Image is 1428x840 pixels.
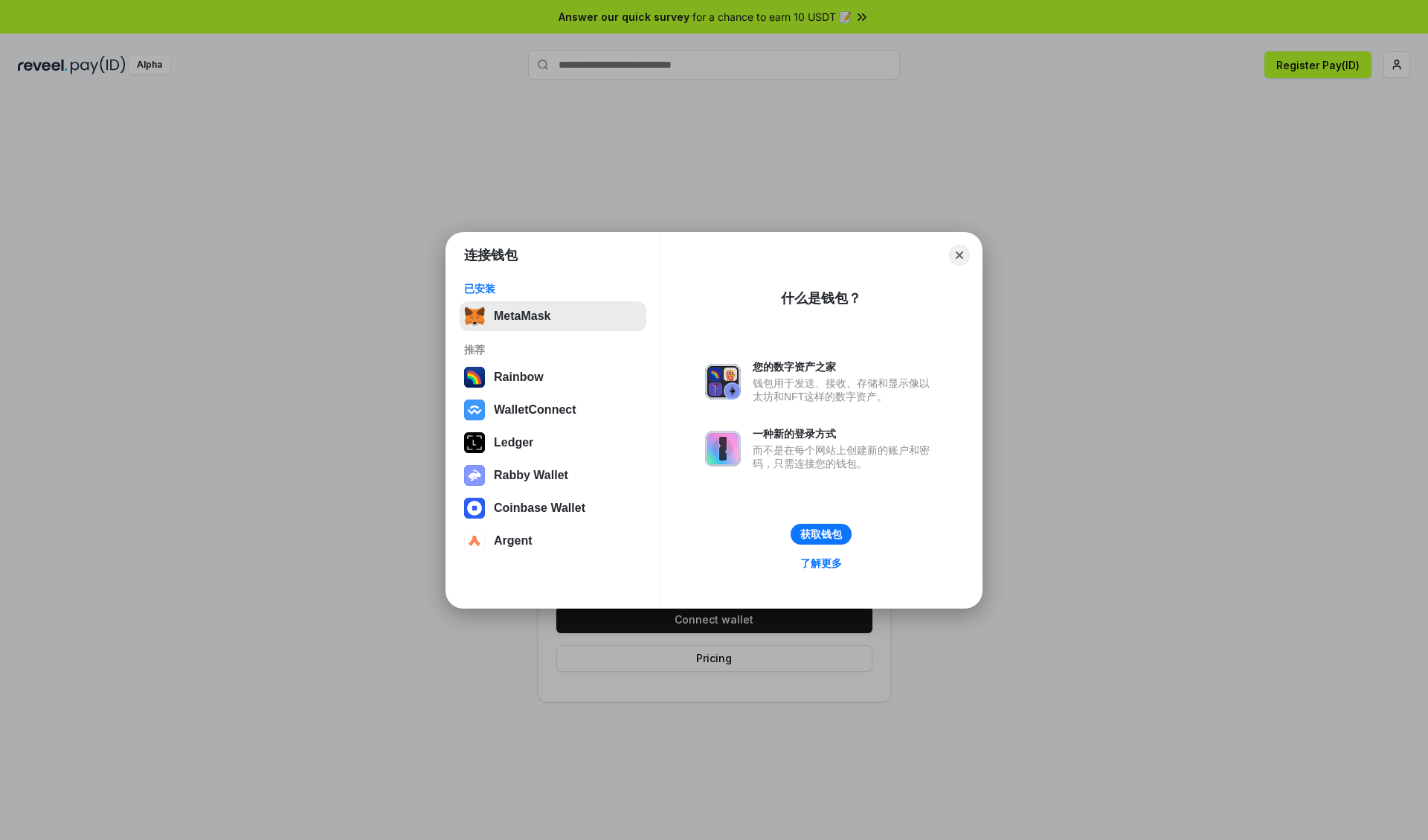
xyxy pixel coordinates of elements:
[494,310,550,323] div: MetaMask
[460,301,646,331] button: MetaMask
[753,360,937,373] div: 您的数字资产之家
[781,289,861,307] div: 什么是钱包？
[705,431,741,467] img: svg+xml,%3Csvg%20xmlns%3D%22http%3A%2F%2Fwww.w3.org%2F2000%2Fsvg%22%20fill%3D%22none%22%20viewBox...
[464,343,642,356] div: 推荐
[460,395,646,425] button: WalletConnect
[753,443,937,470] div: 而不是在每个网站上创建新的账户和密码，只需连接您的钱包。
[494,534,533,548] div: Argent
[460,493,646,523] button: Coinbase Wallet
[494,403,576,417] div: WalletConnect
[464,400,485,420] img: svg+xml,%3Csvg%20width%3D%2228%22%20height%3D%2228%22%20viewBox%3D%220%200%2028%2028%22%20fill%3D...
[464,530,485,551] img: svg+xml,%3Csvg%20width%3D%2228%22%20height%3D%2228%22%20viewBox%3D%220%200%2028%2028%22%20fill%3D...
[705,364,741,400] img: svg+xml,%3Csvg%20xmlns%3D%22http%3A%2F%2Fwww.w3.org%2F2000%2Fsvg%22%20fill%3D%22none%22%20viewBox...
[460,362,646,392] button: Rainbow
[464,498,485,519] img: svg+xml,%3Csvg%20width%3D%2228%22%20height%3D%2228%22%20viewBox%3D%220%200%2028%2028%22%20fill%3D...
[494,469,568,482] div: Rabby Wallet
[791,524,852,545] button: 获取钱包
[460,526,646,556] button: Argent
[494,371,544,384] div: Rainbow
[800,557,842,570] div: 了解更多
[791,554,851,573] a: 了解更多
[460,461,646,490] button: Rabby Wallet
[494,501,585,515] div: Coinbase Wallet
[460,428,646,458] button: Ledger
[800,528,842,541] div: 获取钱包
[494,436,533,449] div: Ledger
[753,376,937,403] div: 钱包用于发送、接收、存储和显示像以太坊和NFT这样的数字资产。
[464,282,642,295] div: 已安装
[949,245,970,266] button: Close
[753,427,937,440] div: 一种新的登录方式
[464,432,485,453] img: svg+xml,%3Csvg%20xmlns%3D%22http%3A%2F%2Fwww.w3.org%2F2000%2Fsvg%22%20width%3D%2228%22%20height%3...
[464,306,485,327] img: svg+xml,%3Csvg%20fill%3D%22none%22%20height%3D%2233%22%20viewBox%3D%220%200%2035%2033%22%20width%...
[464,465,485,486] img: svg+xml,%3Csvg%20xmlns%3D%22http%3A%2F%2Fwww.w3.org%2F2000%2Fsvg%22%20fill%3D%22none%22%20viewBox...
[464,246,518,264] h1: 连接钱包
[464,367,485,388] img: svg+xml,%3Csvg%20width%3D%22120%22%20height%3D%22120%22%20viewBox%3D%220%200%20120%20120%22%20fil...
